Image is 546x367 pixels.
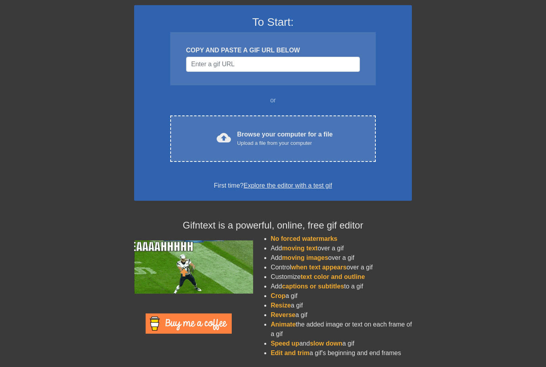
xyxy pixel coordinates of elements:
li: Add over a gif [271,253,412,263]
span: Animate [271,321,296,328]
span: Reverse [271,311,295,318]
img: football_small.gif [134,240,253,294]
span: moving text [282,245,318,252]
li: the added image or text on each frame of a gif [271,320,412,339]
li: a gif [271,310,412,320]
li: and a gif [271,339,412,348]
span: Speed up [271,340,299,347]
img: Buy Me A Coffee [146,313,232,334]
span: when text appears [291,264,347,271]
div: Upload a file from your computer [237,139,333,147]
span: moving images [282,254,328,261]
div: or [155,96,391,105]
span: captions or subtitles [282,283,344,290]
li: Customize [271,272,412,282]
li: a gif [271,291,412,301]
div: Browse your computer for a file [237,130,333,147]
h3: To Start: [144,15,402,29]
span: slow down [310,340,342,347]
li: Add to a gif [271,282,412,291]
span: No forced watermarks [271,235,337,242]
a: Explore the editor with a test gif [244,182,332,189]
span: Edit and trim [271,350,310,356]
span: Resize [271,302,291,309]
h4: Gifntext is a powerful, online, free gif editor [134,220,412,231]
div: COPY AND PASTE A GIF URL BELOW [186,46,360,55]
li: a gif [271,301,412,310]
span: text color and outline [301,273,365,280]
li: Add over a gif [271,244,412,253]
div: First time? [144,181,402,190]
li: a gif's beginning and end frames [271,348,412,358]
span: cloud_upload [217,131,231,145]
li: Control over a gif [271,263,412,272]
span: Crop [271,292,285,299]
input: Username [186,57,360,72]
